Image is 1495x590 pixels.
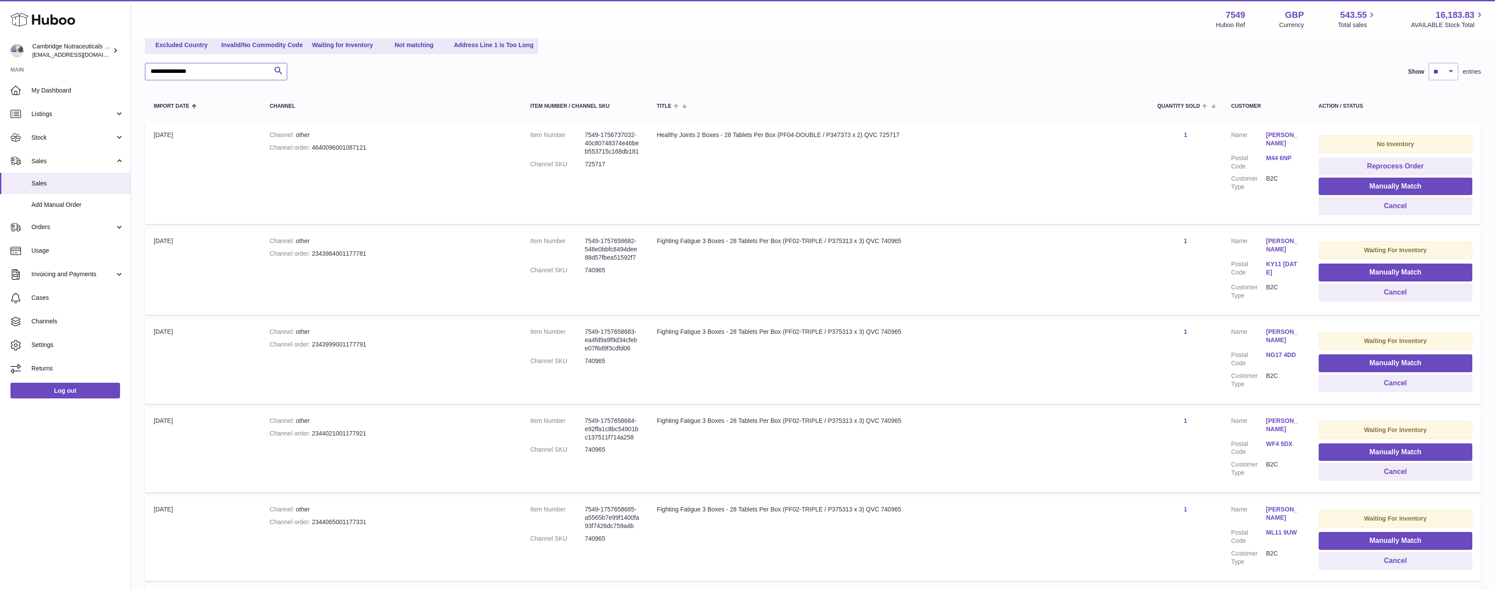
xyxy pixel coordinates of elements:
span: Sales [31,157,115,165]
a: 1 [1184,237,1187,244]
dt: Name [1231,237,1266,256]
td: [DATE] [145,408,261,492]
strong: Channel order [270,144,312,151]
span: Invoicing and Payments [31,270,115,278]
a: Not matching [379,38,449,52]
strong: GBP [1285,9,1304,21]
dt: Postal Code [1231,260,1266,279]
a: 1 [1184,506,1187,513]
strong: Channel [270,506,296,513]
div: 2344021001177921 [270,429,513,438]
dt: Name [1231,131,1266,150]
strong: Waiting For Inventory [1364,247,1426,254]
strong: Waiting For Inventory [1364,515,1426,522]
span: My Dashboard [31,86,124,95]
button: Manually Match [1319,178,1473,196]
dt: Customer Type [1231,283,1266,300]
span: Channels [31,317,124,326]
span: Total sales [1338,21,1377,29]
dt: Name [1231,328,1266,346]
span: entries [1463,68,1481,76]
dt: Item Number [530,131,585,156]
dt: Channel SKU [530,357,585,365]
button: Cancel [1319,197,1473,215]
span: Listings [31,110,115,118]
button: Manually Match [1319,264,1473,281]
dt: Name [1231,417,1266,436]
td: [DATE] [145,122,261,224]
dd: 725717 [585,160,639,168]
a: 543.55 Total sales [1338,9,1377,29]
span: AVAILABLE Stock Total [1411,21,1485,29]
div: Item Number / Channel SKU [530,103,639,109]
span: Settings [31,341,124,349]
dt: Channel SKU [530,446,585,454]
div: Customer [1231,103,1301,109]
dt: Postal Code [1231,154,1266,171]
strong: Channel order [270,250,312,257]
dt: Channel SKU [530,160,585,168]
label: Show [1408,68,1424,76]
div: Fighting Fatigue 3 Boxes - 28 Tablets Per Box (PF02-TRIPLE / P375313 x 3) QVC 740965 [657,505,1140,514]
a: Invalid/No Commodity Code [218,38,306,52]
span: Returns [31,364,124,373]
span: Stock [31,134,115,142]
img: qvc@camnutra.com [10,44,24,57]
div: Huboo Ref [1216,21,1245,29]
strong: Waiting For Inventory [1364,426,1426,433]
dd: 7549-1756737032-40c80748374e46beb553715c168db181 [585,131,639,156]
dt: Name [1231,505,1266,524]
button: Manually Match [1319,354,1473,372]
td: [DATE] [145,497,261,581]
div: Action / Status [1319,103,1473,109]
a: [PERSON_NAME] [1266,328,1301,344]
span: 543.55 [1340,9,1367,21]
dt: Item Number [530,505,585,530]
button: Cancel [1319,284,1473,302]
button: Manually Match [1319,443,1473,461]
dd: 740965 [585,446,639,454]
a: 1 [1184,417,1187,424]
strong: Channel [270,417,296,424]
span: Import date [154,103,189,109]
strong: Channel order [270,518,312,525]
dd: 7549-1757658684-e92ffa1c8bc54901bc137511f714a258 [585,417,639,442]
dd: 740965 [585,266,639,274]
div: other [270,328,513,336]
a: [PERSON_NAME] [1266,417,1301,433]
dd: 740965 [585,357,639,365]
span: Orders [31,223,115,231]
dt: Customer Type [1231,460,1266,477]
a: WF4 5DX [1266,440,1301,448]
dt: Channel SKU [530,266,585,274]
dd: 740965 [585,535,639,543]
dt: Item Number [530,328,585,353]
span: Add Manual Order [31,201,124,209]
dd: 7549-1757658683-ea4fd9a9f9d34cfebe07f6d9f3cdfd06 [585,328,639,353]
span: Quantity Sold [1157,103,1200,109]
strong: No Inventory [1377,141,1414,147]
div: other [270,237,513,245]
a: Waiting for Inventory [308,38,378,52]
div: other [270,417,513,425]
strong: Channel [270,328,296,335]
div: 2343984001177781 [270,250,513,258]
strong: Channel order [270,430,312,437]
a: [PERSON_NAME] [1266,237,1301,254]
div: Fighting Fatigue 3 Boxes - 28 Tablets Per Box (PF02-TRIPLE / P375313 x 3) QVC 740965 [657,417,1140,425]
button: Cancel [1319,552,1473,570]
a: M44 6NP [1266,154,1301,162]
dt: Customer Type [1231,549,1266,566]
dt: Item Number [530,417,585,442]
button: Cancel [1319,374,1473,392]
dd: B2C [1266,372,1301,388]
a: 1 [1184,328,1187,335]
div: Currency [1279,21,1304,29]
strong: Channel [270,131,296,138]
dd: B2C [1266,283,1301,300]
div: Healthy Joints 2 Boxes - 28 Tablets Per Box (PF04-DOUBLE / P347373 x 2) QVC 725717 [657,131,1140,139]
td: [DATE] [145,228,261,315]
dt: Postal Code [1231,440,1266,456]
dt: Customer Type [1231,372,1266,388]
dt: Customer Type [1231,175,1266,191]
